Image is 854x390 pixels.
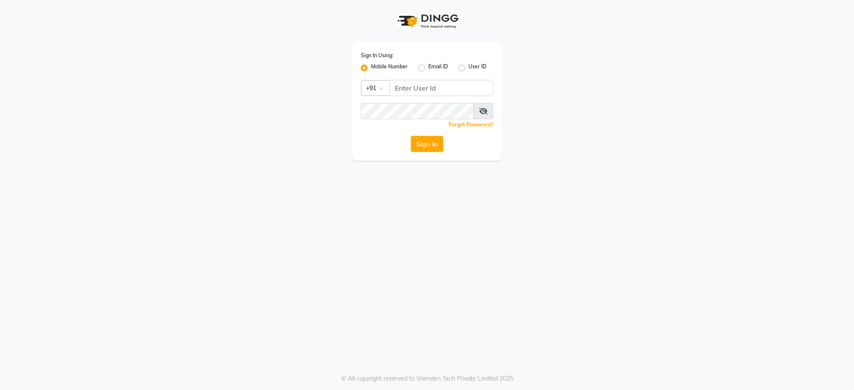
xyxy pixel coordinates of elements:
img: logo1.svg [393,9,461,34]
label: User ID [468,63,486,73]
label: Sign In Using: [361,52,393,59]
a: Forgot Password? [449,121,493,128]
button: Sign In [411,136,443,152]
label: Email ID [428,63,448,73]
label: Mobile Number [371,63,408,73]
input: Username [361,103,474,119]
input: Username [389,80,493,96]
